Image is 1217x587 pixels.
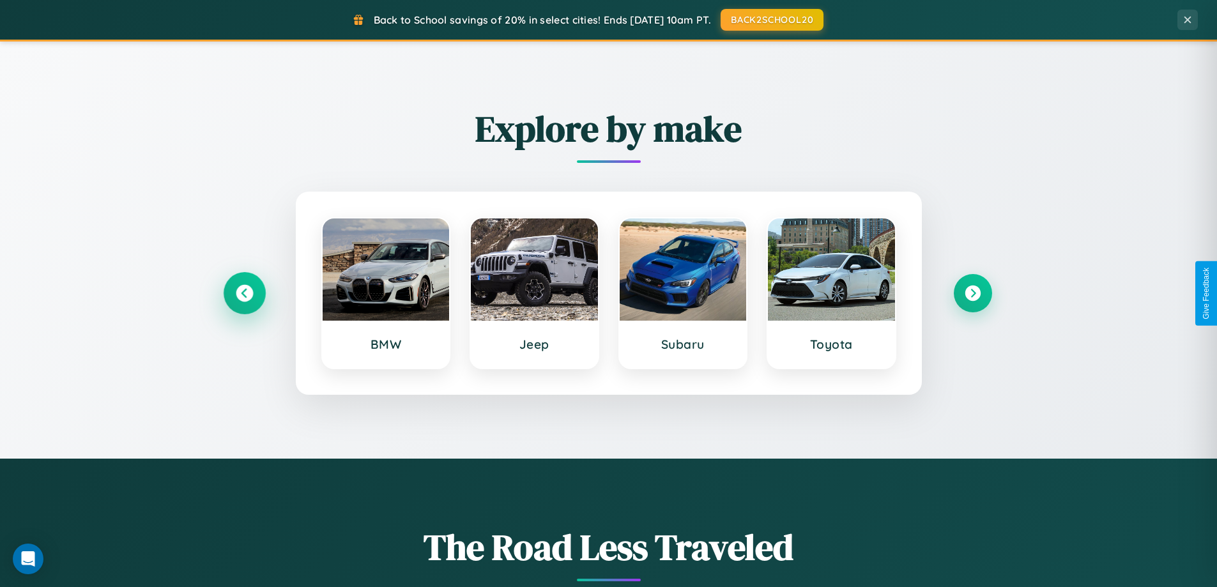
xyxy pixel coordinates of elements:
h3: Jeep [484,337,585,352]
span: Back to School savings of 20% in select cities! Ends [DATE] 10am PT. [374,13,711,26]
button: BACK2SCHOOL20 [721,9,823,31]
h1: The Road Less Traveled [226,522,992,572]
h3: Subaru [632,337,734,352]
h2: Explore by make [226,104,992,153]
h3: BMW [335,337,437,352]
div: Open Intercom Messenger [13,544,43,574]
div: Give Feedback [1202,268,1211,319]
h3: Toyota [781,337,882,352]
